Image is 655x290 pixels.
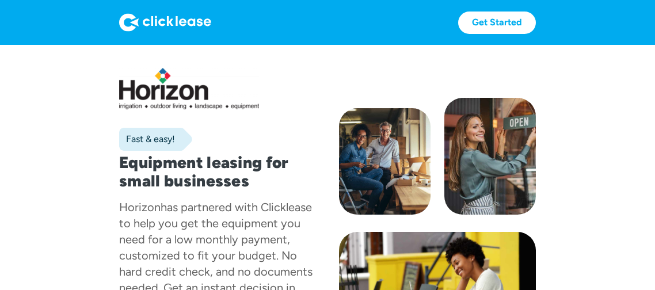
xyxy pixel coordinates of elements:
div: Horizon [119,200,161,214]
h1: Equipment leasing for small businesses [119,153,316,190]
a: Get Started [458,12,536,34]
img: Logo [119,13,211,32]
div: Fast & easy! [119,133,175,145]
